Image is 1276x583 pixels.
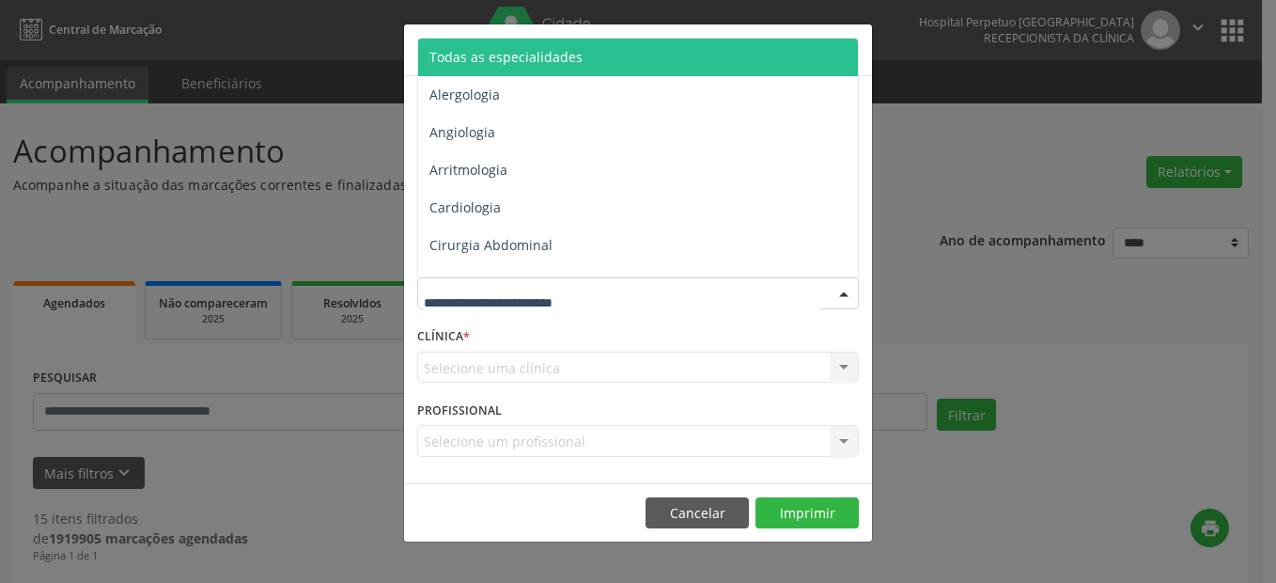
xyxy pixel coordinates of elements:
[417,38,632,62] h5: Relatório de agendamentos
[429,198,501,216] span: Cardiologia
[646,497,749,529] button: Cancelar
[429,236,552,254] span: Cirurgia Abdominal
[429,86,500,103] span: Alergologia
[429,123,495,141] span: Angiologia
[417,323,470,352] label: CLÍNICA
[429,48,583,66] span: Todas as especialidades
[429,161,507,179] span: Arritmologia
[755,497,859,529] button: Imprimir
[834,24,872,71] button: Close
[429,274,545,291] span: Cirurgia Bariatrica
[417,396,502,425] label: PROFISSIONAL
